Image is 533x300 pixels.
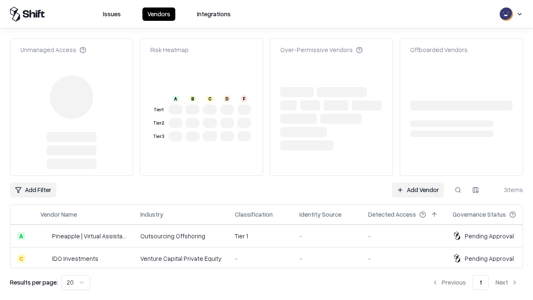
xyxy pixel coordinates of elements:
[140,254,222,263] div: Venture Capital Private Equity
[235,210,273,219] div: Classification
[152,120,165,127] div: Tier 2
[490,185,523,194] div: 3 items
[189,95,196,102] div: B
[299,254,355,263] div: -
[392,182,444,197] a: Add Vendor
[368,232,439,240] div: -
[368,210,416,219] div: Detected Access
[40,232,49,240] img: Pineapple | Virtual Assistant Agency
[465,232,514,240] div: Pending Approval
[453,210,506,219] div: Governance Status
[20,45,86,54] div: Unmanaged Access
[280,45,363,54] div: Over-Permissive Vendors
[10,278,58,287] p: Results per page:
[152,106,165,113] div: Tier 1
[235,254,286,263] div: -
[224,95,230,102] div: D
[17,232,25,240] div: A
[241,95,247,102] div: F
[140,210,163,219] div: Industry
[368,254,439,263] div: -
[192,7,236,21] button: Integrations
[410,45,468,54] div: Offboarded Vendors
[207,95,213,102] div: C
[52,254,98,263] div: IDO Investments
[40,210,77,219] div: Vendor Name
[142,7,175,21] button: Vendors
[150,45,189,54] div: Risk Heatmap
[473,275,489,290] button: 1
[17,254,25,262] div: C
[427,275,523,290] nav: pagination
[10,182,56,197] button: Add Filter
[40,254,49,262] img: IDO Investments
[235,232,286,240] div: Tier 1
[98,7,126,21] button: Issues
[299,232,355,240] div: -
[140,232,222,240] div: Outsourcing Offshoring
[299,210,341,219] div: Identity Source
[172,95,179,102] div: A
[52,232,127,240] div: Pineapple | Virtual Assistant Agency
[465,254,514,263] div: Pending Approval
[152,133,165,140] div: Tier 3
